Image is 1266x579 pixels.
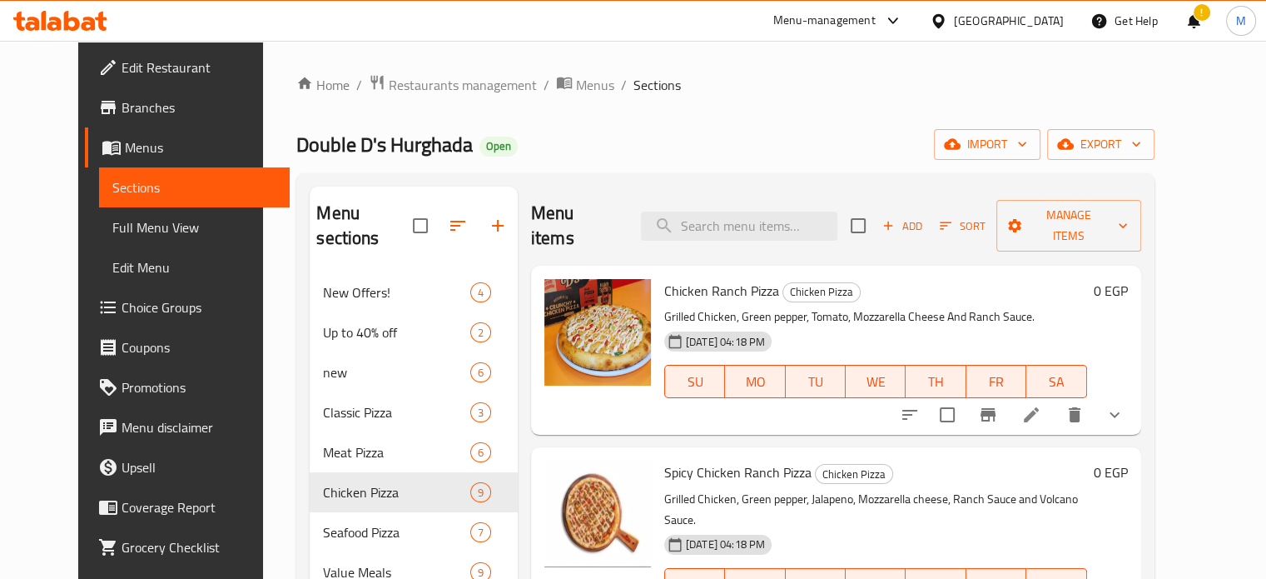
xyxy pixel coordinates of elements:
button: TH [906,365,966,398]
div: Meat Pizza6 [310,432,518,472]
div: Chicken Pizza [782,282,861,302]
a: Choice Groups [85,287,290,327]
button: import [934,129,1040,160]
span: 6 [471,445,490,461]
span: Chicken Pizza [783,282,860,302]
span: New Offers! [323,282,469,302]
span: Upsell [122,457,276,477]
button: FR [966,365,1026,398]
svg: Show Choices [1105,405,1125,425]
span: Seafood Pizza [323,522,469,542]
span: Select section [841,208,876,243]
span: [DATE] 04:18 PM [679,334,772,350]
li: / [356,75,362,95]
button: Manage items [996,200,1141,252]
button: WE [846,365,906,398]
div: New Offers!4 [310,272,518,312]
a: Full Menu View [99,207,290,247]
span: Open [479,139,518,153]
span: M [1236,12,1246,30]
div: [GEOGRAPHIC_DATA] [954,12,1064,30]
button: sort-choices [890,395,930,435]
div: new6 [310,352,518,392]
span: Menus [576,75,614,95]
div: Chicken Pizza [815,464,893,484]
span: TH [912,370,959,394]
button: SA [1026,365,1086,398]
button: MO [725,365,785,398]
span: Sort [940,217,985,236]
span: Promotions [122,377,276,397]
span: Sort items [929,213,996,239]
span: Meat Pizza [323,442,469,462]
span: Edit Menu [112,257,276,277]
a: Edit menu item [1021,405,1041,425]
span: 7 [471,525,490,541]
span: SU [672,370,718,394]
a: Home [296,75,350,95]
a: Upsell [85,447,290,487]
span: new [323,362,469,382]
span: WE [852,370,899,394]
span: Choice Groups [122,297,276,317]
span: Branches [122,97,276,117]
a: Menus [85,127,290,167]
button: TU [786,365,846,398]
li: / [621,75,627,95]
button: Add [876,213,929,239]
h2: Menu sections [316,201,413,251]
div: items [470,482,491,502]
a: Restaurants management [369,74,537,96]
span: Full Menu View [112,217,276,237]
img: Chicken Ranch Pizza [544,279,651,386]
a: Menu disclaimer [85,407,290,447]
span: Up to 40% off [323,322,469,342]
span: Chicken Ranch Pizza [664,278,779,303]
span: Restaurants management [389,75,537,95]
span: Double D's Hurghada [296,126,473,163]
span: Sections [633,75,681,95]
span: [DATE] 04:18 PM [679,537,772,552]
span: Edit Restaurant [122,57,276,77]
span: 6 [471,365,490,381]
h2: Menu items [531,201,621,251]
a: Branches [85,87,290,127]
div: Menu-management [773,11,876,31]
span: 9 [471,485,490,501]
span: Menus [125,137,276,157]
span: Add [880,217,925,236]
input: search [641,212,837,241]
span: Spicy Chicken Ranch Pizza [664,460,812,485]
button: Sort [936,213,990,239]
button: Branch-specific-item [968,395,1008,435]
span: import [947,134,1027,155]
span: Manage items [1010,205,1128,247]
span: FR [973,370,1020,394]
span: MO [732,370,778,394]
div: Up to 40% off2 [310,312,518,352]
a: Promotions [85,367,290,407]
a: Edit Restaurant [85,47,290,87]
button: show more [1095,395,1134,435]
a: Edit Menu [99,247,290,287]
a: Menus [556,74,614,96]
span: Sections [112,177,276,197]
span: 2 [471,325,490,341]
span: Chicken Pizza [816,465,892,484]
button: delete [1055,395,1095,435]
span: 4 [471,285,490,301]
button: SU [664,365,725,398]
span: Chicken Pizza [323,482,469,502]
div: items [470,362,491,382]
a: Coverage Report [85,487,290,527]
h6: 0 EGP [1094,461,1128,484]
span: Select to update [930,397,965,432]
span: Coverage Report [122,497,276,517]
div: Classic Pizza3 [310,392,518,432]
p: Grilled Chicken, Green pepper, Tomato, Mozzarella Cheese And Ranch Sauce. [664,307,1087,327]
span: SA [1033,370,1080,394]
h6: 0 EGP [1094,279,1128,302]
